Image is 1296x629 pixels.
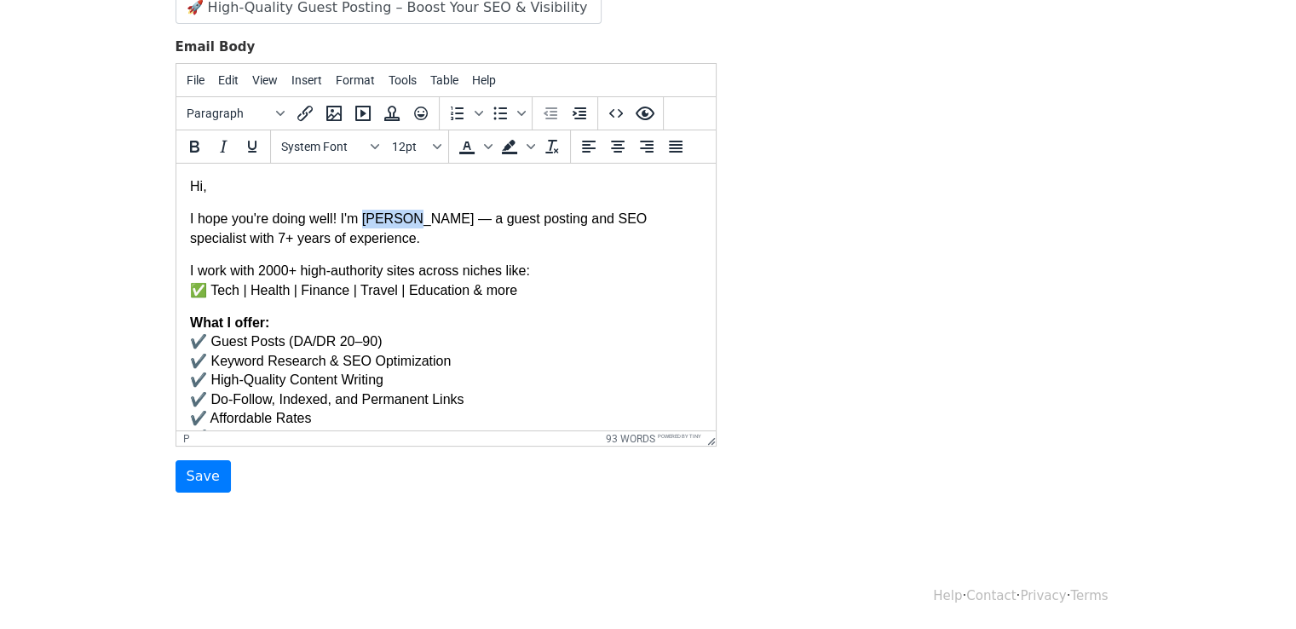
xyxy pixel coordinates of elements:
[180,132,209,161] button: Bold
[443,99,486,128] div: Numbered list
[281,140,365,153] span: System Font
[14,152,93,166] strong: What I offer:
[291,73,322,87] span: Insert
[661,132,690,161] button: Justify
[238,132,267,161] button: Underline
[606,433,655,445] button: 93 words
[658,433,701,439] a: Powered by Tiny
[1020,588,1066,603] a: Privacy
[176,38,256,57] label: Email Body
[632,132,661,161] button: Align right
[389,73,417,87] span: Tools
[406,99,435,128] button: Emoticons
[183,433,190,445] div: p
[486,99,528,128] div: Bullet list
[252,73,278,87] span: View
[536,99,565,128] button: Decrease indent
[538,132,567,161] button: Clear formatting
[218,73,239,87] span: Edit
[176,460,231,493] input: Save
[209,132,238,161] button: Italic
[603,132,632,161] button: Align center
[565,99,594,128] button: Increase indent
[336,73,375,87] span: Format
[187,107,270,120] span: Paragraph
[966,588,1016,603] a: Contact
[472,73,496,87] span: Help
[385,132,445,161] button: Font sizes
[933,588,962,603] a: Help
[291,99,320,128] button: Insert/edit link
[348,99,377,128] button: Insert/edit media
[176,164,716,430] iframe: Rich Text Area. Press ALT-0 for help.
[187,73,204,87] span: File
[392,140,429,153] span: 12pt
[495,132,538,161] div: Background color
[377,99,406,128] button: Insert template
[1070,588,1108,603] a: Terms
[602,99,631,128] button: Source code
[430,73,458,87] span: Table
[701,431,716,446] div: Resize
[452,132,495,161] div: Text color
[180,99,291,128] button: Blocks
[14,150,526,284] p: ✔️ Guest Posts (DA/DR 20–90) ✔️ Keyword Research & SEO Optimization ✔️ High-Quality Content Writi...
[320,99,348,128] button: Insert/edit image
[574,132,603,161] button: Align left
[274,132,385,161] button: Fonts
[1211,547,1296,629] iframe: Chat Widget
[631,99,660,128] button: Preview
